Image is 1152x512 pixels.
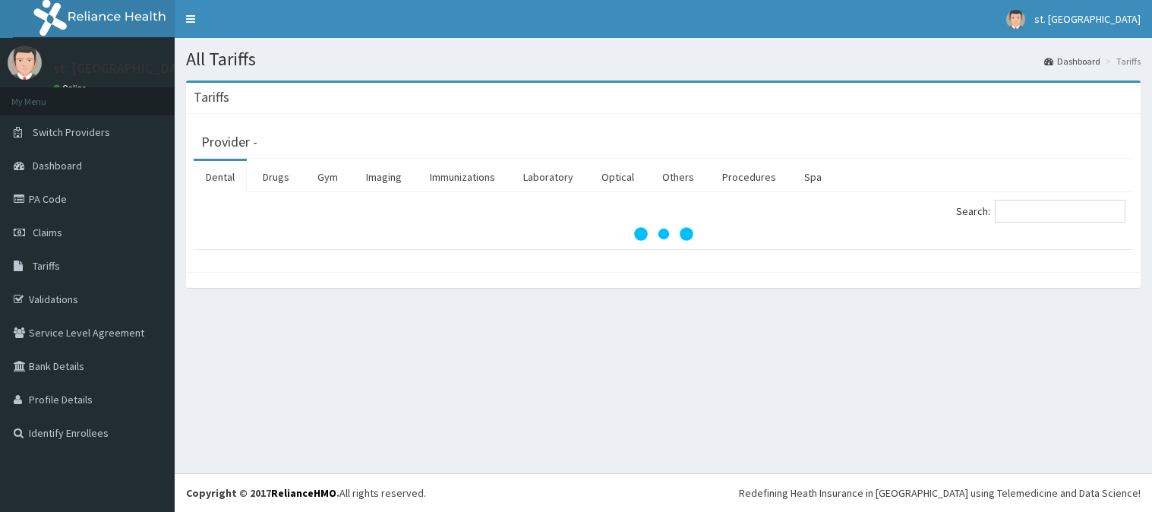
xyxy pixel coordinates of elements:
[186,486,339,500] strong: Copyright © 2017 .
[53,83,90,93] a: Online
[33,159,82,172] span: Dashboard
[633,204,694,264] svg: audio-loading
[589,161,646,193] a: Optical
[201,135,257,149] h3: Provider -
[33,259,60,273] span: Tariffs
[305,161,350,193] a: Gym
[1006,10,1025,29] img: User Image
[33,125,110,139] span: Switch Providers
[271,486,336,500] a: RelianceHMO
[511,161,585,193] a: Laboratory
[1044,55,1100,68] a: Dashboard
[53,62,197,75] p: st. [GEOGRAPHIC_DATA]
[251,161,301,193] a: Drugs
[194,90,229,104] h3: Tariffs
[739,485,1141,501] div: Redefining Heath Insurance in [GEOGRAPHIC_DATA] using Telemedicine and Data Science!
[1034,12,1141,26] span: st. [GEOGRAPHIC_DATA]
[710,161,788,193] a: Procedures
[1102,55,1141,68] li: Tariffs
[175,473,1152,512] footer: All rights reserved.
[418,161,507,193] a: Immunizations
[995,200,1125,223] input: Search:
[33,226,62,239] span: Claims
[186,49,1141,69] h1: All Tariffs
[194,161,247,193] a: Dental
[956,200,1125,223] label: Search:
[8,46,42,80] img: User Image
[650,161,706,193] a: Others
[354,161,414,193] a: Imaging
[792,161,834,193] a: Spa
